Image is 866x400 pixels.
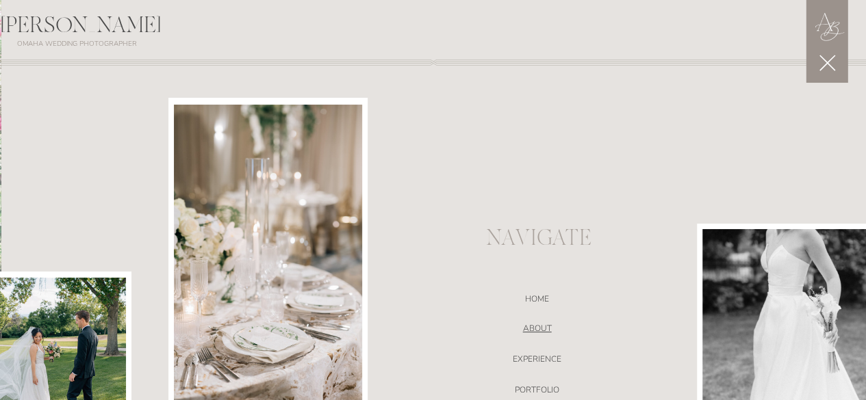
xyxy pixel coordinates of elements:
[1,15,160,44] div: [PERSON_NAME]
[392,354,683,368] a: EXPERIENCE
[392,385,683,399] a: portfolio
[392,323,683,337] a: ABOUT
[486,229,589,250] p: NAVIGATE
[392,294,683,308] a: HOME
